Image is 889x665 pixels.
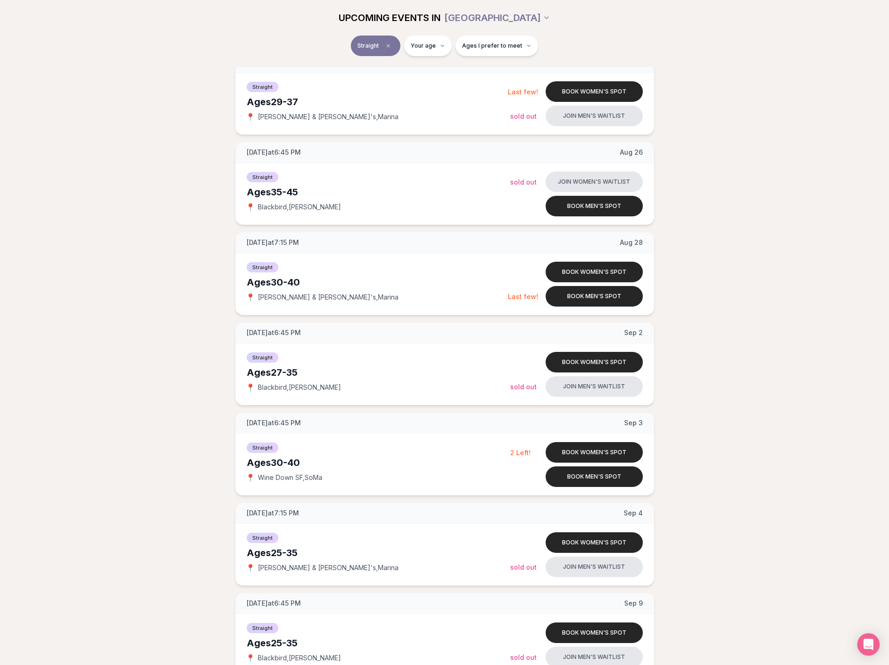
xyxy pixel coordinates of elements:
[247,418,301,428] span: [DATE] at 6:45 PM
[510,112,537,120] span: Sold Out
[247,262,278,272] span: Straight
[620,148,643,157] span: Aug 26
[546,466,643,487] button: Book men's spot
[546,352,643,372] button: Book women's spot
[546,532,643,553] button: Book women's spot
[462,42,522,50] span: Ages I prefer to meet
[247,82,278,92] span: Straight
[247,474,254,481] span: 📍
[247,546,510,559] div: Ages 25-35
[546,557,643,577] button: Join men's waitlist
[383,40,394,51] span: Clear event type filter
[546,262,643,282] button: Book women's spot
[247,276,508,289] div: Ages 30-40
[247,533,278,543] span: Straight
[546,81,643,102] button: Book women's spot
[247,654,254,662] span: 📍
[624,599,643,608] span: Sep 9
[357,42,379,50] span: Straight
[247,384,254,391] span: 📍
[624,418,643,428] span: Sep 3
[510,383,537,391] span: Sold Out
[258,473,322,482] span: Wine Down SF , SoMa
[620,238,643,247] span: Aug 28
[546,376,643,397] button: Join men's waitlist
[508,293,538,300] span: Last few!
[546,106,643,126] button: Join men's waitlist
[510,178,537,186] span: Sold Out
[247,238,299,247] span: [DATE] at 7:15 PM
[546,442,643,463] button: Book women's spot
[546,286,643,307] button: Book men's spot
[258,563,398,572] span: [PERSON_NAME] & [PERSON_NAME]'s , Marina
[624,328,643,337] span: Sep 2
[247,564,254,572] span: 📍
[404,36,452,56] button: Your age
[510,449,531,457] span: 2 Left!
[247,456,510,469] div: Ages 30-40
[247,443,278,453] span: Straight
[411,42,436,50] span: Your age
[247,352,278,363] span: Straight
[258,202,341,212] span: Blackbird , [PERSON_NAME]
[857,633,880,656] div: Open Intercom Messenger
[510,653,537,661] span: Sold Out
[247,366,510,379] div: Ages 27-35
[247,599,301,608] span: [DATE] at 6:45 PM
[247,636,510,650] div: Ages 25-35
[247,172,278,182] span: Straight
[510,563,537,571] span: Sold Out
[258,653,341,663] span: Blackbird , [PERSON_NAME]
[455,36,538,56] button: Ages I prefer to meet
[247,623,278,633] span: Straight
[546,622,643,643] button: Book women's spot
[546,196,643,216] button: Book men's spot
[247,113,254,121] span: 📍
[247,293,254,301] span: 📍
[339,11,441,24] span: UPCOMING EVENTS IN
[351,36,400,56] button: StraightClear event type filter
[258,293,398,302] span: [PERSON_NAME] & [PERSON_NAME]'s , Marina
[546,172,643,192] button: Join women's waitlist
[508,88,538,96] span: Last few!
[258,383,341,392] span: Blackbird , [PERSON_NAME]
[247,508,299,518] span: [DATE] at 7:15 PM
[624,508,643,518] span: Sep 4
[247,328,301,337] span: [DATE] at 6:45 PM
[444,7,550,28] button: [GEOGRAPHIC_DATA]
[247,148,301,157] span: [DATE] at 6:45 PM
[247,186,510,199] div: Ages 35-45
[258,112,398,122] span: [PERSON_NAME] & [PERSON_NAME]'s , Marina
[247,95,508,108] div: Ages 29-37
[247,203,254,211] span: 📍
